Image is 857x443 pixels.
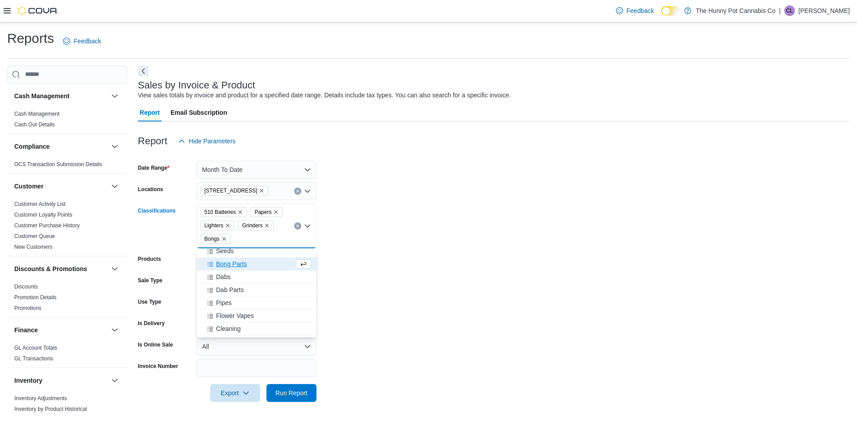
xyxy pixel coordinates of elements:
span: Promotion Details [14,294,57,301]
div: Discounts & Promotions [7,281,127,317]
button: Storage [197,335,316,348]
h3: Inventory [14,376,42,385]
button: Close list of options [304,222,311,230]
button: Cash Management [14,92,108,100]
div: Customer [7,199,127,256]
button: Seeds [197,245,316,258]
label: Is Online Sale [138,341,173,348]
span: Inventory Adjustments [14,395,67,402]
span: Papers [254,208,271,217]
a: Discounts [14,284,38,290]
button: Customer [109,181,120,192]
span: OCS Transaction Submission Details [14,161,102,168]
button: Open list of options [304,188,311,195]
button: Bong Parts [197,258,316,271]
a: Cash Out Details [14,121,55,128]
span: Papers [250,207,283,217]
button: Remove 510 Batteries from selection in this group [237,209,243,215]
button: Dabs [197,271,316,284]
a: Feedback [59,32,104,50]
button: Export [210,384,260,402]
label: Classifications [138,207,176,214]
h3: Report [138,136,167,146]
label: Locations [138,186,163,193]
span: Bong Parts [216,259,247,268]
button: Remove Grinders from selection in this group [264,223,270,228]
span: Customer Loyalty Points [14,211,72,218]
span: Pipes [216,298,232,307]
button: Remove Papers from selection in this group [273,209,279,215]
a: New Customers [14,244,52,250]
a: Promotions [14,305,42,311]
h3: Finance [14,326,38,334]
span: Customer Activity List [14,201,66,208]
span: Hide Parameters [189,137,236,146]
a: Inventory by Product Historical [14,406,87,412]
span: Grinders [242,221,262,230]
img: Cova [18,6,58,15]
button: Customer [14,182,108,191]
span: 510 Batteries [204,208,236,217]
a: GL Account Totals [14,345,57,351]
span: CL [786,5,793,16]
button: Discounts & Promotions [14,264,108,273]
span: New Customers [14,243,52,251]
button: Next [138,66,149,76]
span: Cleaning [216,324,241,333]
input: Dark Mode [661,6,680,16]
a: Customer Purchase History [14,222,80,229]
button: Pipes [197,297,316,309]
button: Clear input [294,188,301,195]
a: GL Transactions [14,355,53,362]
div: Cash Management [7,109,127,134]
label: Use Type [138,298,161,305]
button: Discounts & Promotions [109,263,120,274]
label: Is Delivery [138,320,165,327]
button: Run Report [266,384,316,402]
span: Storage [216,337,238,346]
div: Carson Levine [784,5,795,16]
a: Inventory Adjustments [14,395,67,401]
span: Lighters [204,221,224,230]
button: Remove 40 Centennial Pkwy from selection in this group [259,188,264,193]
a: Customer Queue [14,233,55,239]
a: Customer Loyalty Points [14,212,72,218]
button: Cleaning [197,322,316,335]
span: Customer Queue [14,233,55,240]
button: Remove Lighters from selection in this group [225,223,230,228]
button: Month To Date [197,161,316,179]
span: Feedback [627,6,654,15]
span: Inventory by Product Historical [14,405,87,413]
button: Compliance [14,142,108,151]
span: Lighters [200,221,235,230]
button: All [197,338,316,355]
button: Cash Management [109,91,120,101]
label: Date Range [138,164,170,171]
button: Compliance [109,141,120,152]
h1: Reports [7,29,54,47]
span: [STREET_ADDRESS] [204,186,258,195]
button: Clear input [294,222,301,230]
h3: Sales by Invoice & Product [138,80,255,91]
span: Grinders [238,221,274,230]
h3: Cash Management [14,92,70,100]
label: Sale Type [138,277,162,284]
span: Promotions [14,305,42,312]
span: Dab Parts [216,285,244,294]
button: Hide Parameters [175,132,239,150]
span: Seeds [216,247,234,255]
span: 40 Centennial Pkwy [200,186,269,196]
span: Feedback [74,37,101,46]
a: OCS Transaction Submission Details [14,161,102,167]
a: Cash Management [14,111,59,117]
div: View sales totals by invoice and product for a specified date range. Details include tax types. Y... [138,91,511,100]
span: Bongs [200,234,231,244]
label: Products [138,255,161,263]
p: The Hunny Pot Cannabis Co [696,5,775,16]
button: Inventory [14,376,108,385]
span: Dabs [216,272,231,281]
